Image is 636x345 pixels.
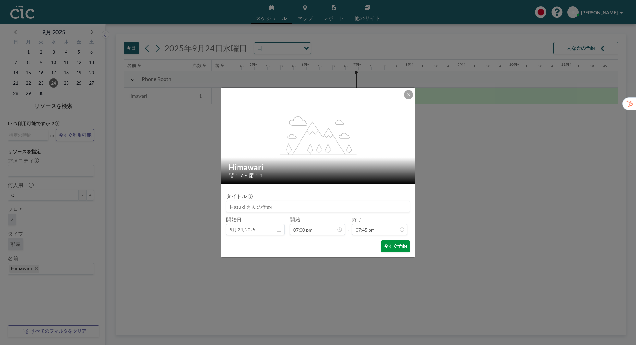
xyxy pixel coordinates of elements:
[245,173,247,178] span: •
[249,172,263,179] span: 席： 1
[226,193,252,199] label: タイトル
[229,162,408,172] h2: Himawari
[226,201,410,212] input: Hazuki さんの予約
[229,172,243,179] span: 階： 7
[290,216,300,223] label: 開始
[352,216,362,223] label: 終了
[381,240,410,252] button: 今すぐ予約
[226,216,242,223] label: 開始日
[280,116,357,155] g: flex-grow: 1.2;
[348,219,349,233] span: -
